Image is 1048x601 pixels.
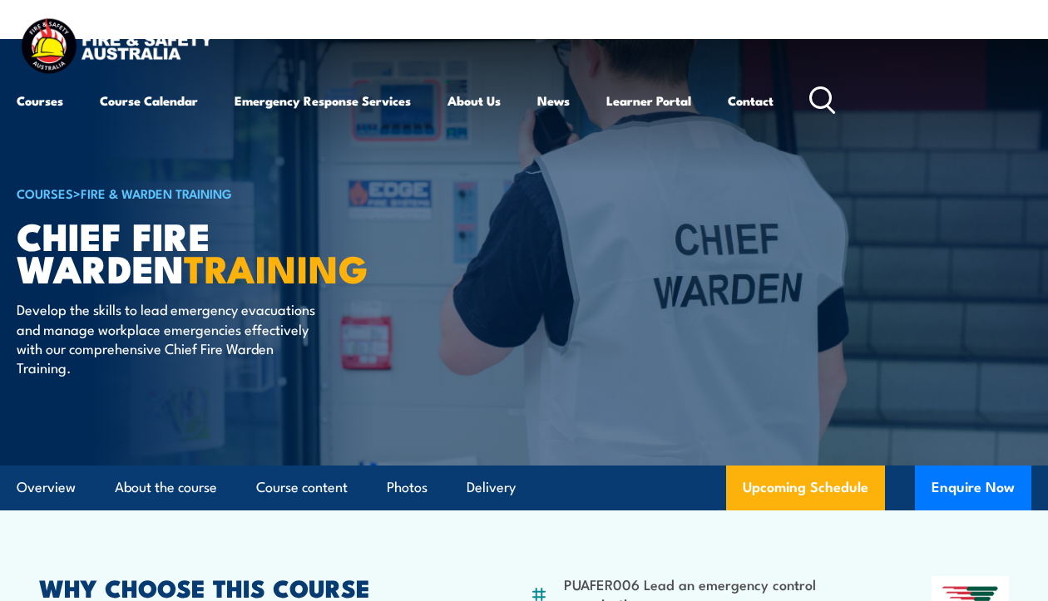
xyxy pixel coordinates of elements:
a: Upcoming Schedule [726,466,885,510]
h6: > [17,183,428,203]
a: News [537,81,570,121]
a: Overview [17,466,76,510]
a: Contact [728,81,774,121]
a: About Us [447,81,501,121]
h1: Chief Fire Warden [17,219,428,283]
h2: WHY CHOOSE THIS COURSE [39,576,460,598]
a: Courses [17,81,63,121]
a: Course content [256,466,348,510]
button: Enquire Now [915,466,1031,510]
strong: TRAINING [184,239,368,296]
a: Photos [387,466,428,510]
a: About the course [115,466,217,510]
a: Emergency Response Services [235,81,411,121]
a: COURSES [17,184,73,202]
a: Course Calendar [100,81,198,121]
a: Learner Portal [606,81,691,121]
a: Fire & Warden Training [81,184,232,202]
p: Develop the skills to lead emergency evacuations and manage workplace emergencies effectively wit... [17,299,320,377]
a: Delivery [467,466,516,510]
